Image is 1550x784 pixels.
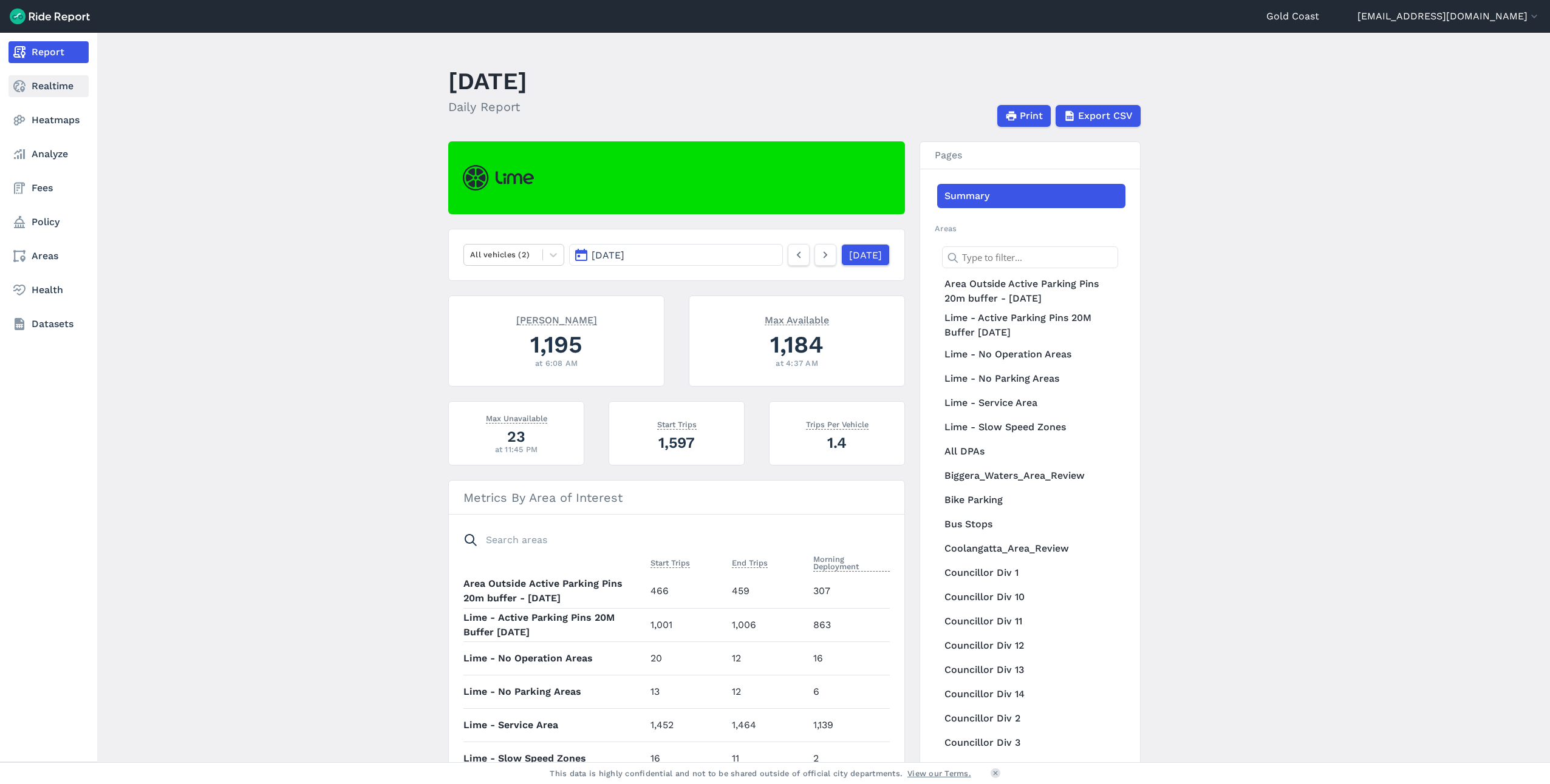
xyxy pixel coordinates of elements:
[937,585,1125,609] a: Councillor Div 10
[937,488,1125,512] a: Bike Parking
[937,464,1125,488] a: Biggera_Waters_Area_Review
[650,556,690,570] button: Start Trips
[841,244,890,266] a: [DATE]
[592,249,624,261] span: [DATE]
[937,512,1125,536] a: Bus Stops
[463,708,646,742] th: Lime - Service Area
[808,742,890,775] td: 2
[704,357,890,369] div: at 4:37 AM
[1266,9,1319,24] a: Gold Coast
[704,328,890,361] div: 1,184
[449,481,904,515] h3: Metrics By Area of Interest
[463,165,534,191] img: Lime
[463,426,569,447] div: 23
[937,658,1125,682] a: Councillor Div 13
[646,608,727,641] td: 1,001
[10,8,90,24] img: Ride Report
[448,98,527,116] h2: Daily Report
[935,223,1125,234] h2: Areas
[456,529,883,551] input: Search areas
[646,641,727,675] td: 20
[937,184,1125,208] a: Summary
[646,675,727,708] td: 13
[806,417,869,430] span: Trips Per Vehicle
[937,706,1125,731] a: Councillor Div 2
[997,105,1051,127] button: Print
[808,708,890,742] td: 1,139
[732,556,768,570] button: End Trips
[646,575,727,608] td: 466
[448,64,527,98] h1: [DATE]
[463,641,646,675] th: Lime - No Operation Areas
[727,742,808,775] td: 11
[569,244,783,266] button: [DATE]
[463,575,646,608] th: Area Outside Active Parking Pins 20m buffer - [DATE]
[937,755,1125,779] a: Councillor Div 4
[624,432,729,453] div: 1,597
[463,675,646,708] th: Lime - No Parking Areas
[646,708,727,742] td: 1,452
[937,415,1125,439] a: Lime - Slow Speed Zones
[486,411,547,424] span: Max Unavailable
[813,552,890,572] span: Morning Deployment
[463,608,646,641] th: Lime - Active Parking Pins 20M Buffer [DATE]
[9,313,89,335] a: Datasets
[9,279,89,301] a: Health
[808,641,890,675] td: 16
[727,608,808,641] td: 1,006
[727,675,808,708] td: 12
[9,211,89,233] a: Policy
[765,313,829,325] span: Max Available
[727,708,808,742] td: 1,464
[907,768,971,779] a: View our Terms.
[463,444,569,455] div: at 11:45 PM
[808,608,890,641] td: 863
[937,391,1125,415] a: Lime - Service Area
[813,552,890,574] button: Morning Deployment
[9,177,89,199] a: Fees
[937,274,1125,308] a: Area Outside Active Parking Pins 20m buffer - [DATE]
[937,308,1125,342] a: Lime - Active Parking Pins 20M Buffer [DATE]
[1020,109,1043,123] span: Print
[463,742,646,775] th: Lime - Slow Speed Zones
[937,731,1125,755] a: Councillor Div 3
[9,75,89,97] a: Realtime
[516,313,597,325] span: [PERSON_NAME]
[808,675,890,708] td: 6
[942,246,1118,268] input: Type to filter...
[1357,9,1540,24] button: [EMAIL_ADDRESS][DOMAIN_NAME]
[657,417,697,430] span: Start Trips
[784,432,890,453] div: 1.4
[727,641,808,675] td: 12
[808,575,890,608] td: 307
[937,634,1125,658] a: Councillor Div 12
[937,682,1125,706] a: Councillor Div 14
[937,609,1125,634] a: Councillor Div 11
[937,536,1125,561] a: Coolangatta_Area_Review
[9,41,89,63] a: Report
[727,575,808,608] td: 459
[937,561,1125,585] a: Councillor Div 1
[9,245,89,267] a: Areas
[920,142,1140,169] h3: Pages
[9,109,89,131] a: Heatmaps
[463,357,649,369] div: at 6:08 AM
[463,328,649,361] div: 1,195
[937,342,1125,367] a: Lime - No Operation Areas
[937,439,1125,464] a: All DPAs
[1078,109,1133,123] span: Export CSV
[9,143,89,165] a: Analyze
[732,556,768,568] span: End Trips
[937,367,1125,391] a: Lime - No Parking Areas
[1056,105,1141,127] button: Export CSV
[646,742,727,775] td: 16
[650,556,690,568] span: Start Trips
